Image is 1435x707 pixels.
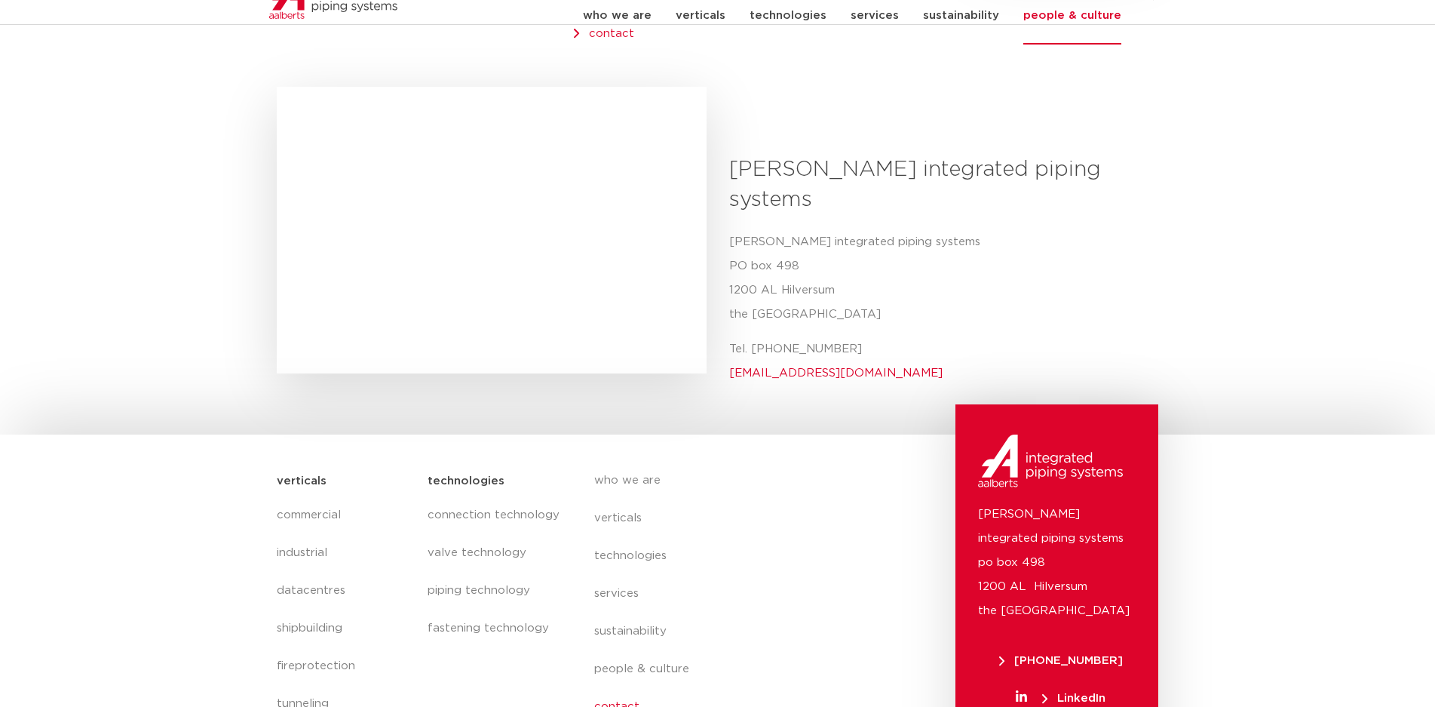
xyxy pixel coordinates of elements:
a: who we are [594,462,870,500]
a: sustainability [594,613,870,650]
a: datacentres [277,572,413,610]
a: piping technology [428,572,563,610]
a: services [594,575,870,613]
a: [PHONE_NUMBER] [978,655,1143,666]
p: [PERSON_NAME] integrated piping systems PO box 498 1200 AL Hilversum the [GEOGRAPHIC_DATA] [729,230,1148,327]
a: commercial [277,496,413,534]
h5: verticals [277,469,327,493]
p: Tel. [PHONE_NUMBER] [729,337,1148,386]
h3: [PERSON_NAME] integrated piping systems [729,155,1148,215]
nav: Menu [428,496,563,647]
span: LinkedIn [1042,693,1105,704]
a: fireprotection [277,647,413,685]
a: fastening technology [428,610,563,647]
a: LinkedIn [978,693,1143,704]
a: shipbuilding [277,610,413,647]
a: connection technology [428,496,563,534]
p: [PERSON_NAME] integrated piping systems po box 498 1200 AL Hilversum the [GEOGRAPHIC_DATA] [978,503,1136,623]
a: verticals [594,500,870,537]
a: technologies [594,537,870,575]
h5: technologies [428,469,504,493]
span: [PHONE_NUMBER] [999,655,1123,666]
a: [EMAIL_ADDRESS][DOMAIN_NAME] [729,367,943,379]
a: people & culture [594,650,870,688]
a: industrial [277,534,413,572]
a: valve technology [428,534,563,572]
